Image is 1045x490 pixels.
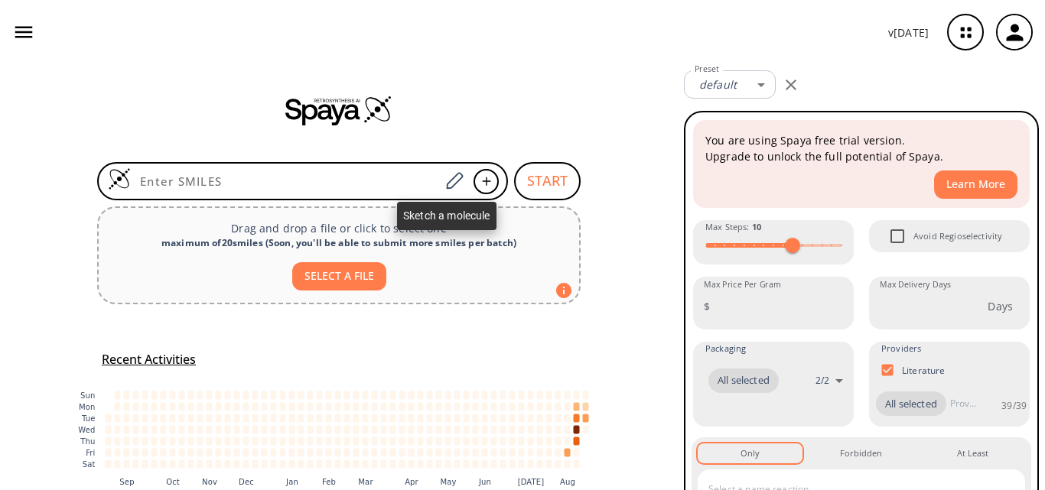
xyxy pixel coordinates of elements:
div: Sketch a molecule [397,202,496,230]
img: Logo Spaya [108,167,131,190]
button: At Least [920,443,1025,463]
text: Apr [405,477,418,485]
input: Enter SMILES [131,174,440,189]
text: Jun [478,477,491,485]
button: Forbidden [809,443,913,463]
input: Provider name [946,391,980,416]
text: Oct [166,477,180,485]
button: Recent Activities [96,347,202,372]
div: Forbidden [840,446,882,460]
text: Aug [560,477,575,485]
g: y-axis tick label [78,391,95,469]
div: At Least [957,446,988,460]
text: Sep [119,477,134,485]
em: default [699,77,737,92]
span: Providers [881,342,921,355]
strong: 10 [752,221,761,232]
img: Spaya logo [285,95,392,125]
p: Drag and drop a file or click to select one [111,220,567,236]
text: Fri [86,449,95,457]
text: Tue [81,414,96,423]
label: Max Delivery Days [880,279,951,290]
text: Feb [322,477,336,485]
span: All selected [708,373,779,388]
text: Dec [239,477,254,485]
span: Max Steps : [705,220,761,234]
p: v [DATE] [888,24,929,41]
p: 39 / 39 [1001,399,1027,412]
h5: Recent Activities [102,352,196,368]
text: Mar [358,477,373,485]
text: Wed [78,426,95,434]
button: SELECT A FILE [292,262,386,290]
text: Jan [285,477,298,485]
button: Only [698,443,802,463]
p: Days [988,298,1013,314]
text: Sat [83,460,96,469]
span: Packaging [705,342,746,355]
label: Preset [695,63,719,75]
p: You are using Spaya free trial version. Upgrade to unlock the full potential of Spaya. [705,132,1017,164]
div: Only [741,446,760,460]
button: START [514,162,581,200]
g: x-axis tick label [119,477,575,485]
div: maximum of 20 smiles ( Soon, you'll be able to submit more smiles per batch ) [111,236,567,250]
p: Literature [902,364,946,377]
span: Avoid Regioselectivity [913,229,1002,243]
label: Max Price Per Gram [704,279,781,290]
p: 2 / 2 [815,374,829,387]
text: May [440,477,456,485]
text: Mon [79,403,96,411]
span: All selected [876,397,946,412]
p: $ [704,298,710,314]
span: Avoid Regioselectivity [881,220,913,252]
text: [DATE] [518,477,545,485]
g: cell [106,391,589,468]
button: Learn More [934,170,1017,199]
text: Thu [80,437,95,446]
text: Sun [80,391,95,400]
text: Nov [202,477,217,485]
